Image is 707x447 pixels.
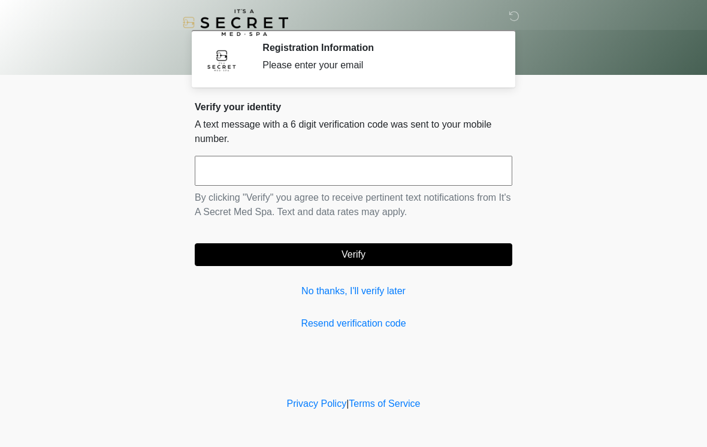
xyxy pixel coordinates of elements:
h2: Verify your identity [195,101,512,113]
img: Agent Avatar [204,42,240,78]
a: Terms of Service [349,398,420,409]
button: Verify [195,243,512,266]
h2: Registration Information [262,42,494,53]
div: Please enter your email [262,58,494,73]
a: Privacy Policy [287,398,347,409]
a: No thanks, I'll verify later [195,284,512,298]
img: It's A Secret Med Spa Logo [183,9,288,36]
p: A text message with a 6 digit verification code was sent to your mobile number. [195,117,512,146]
a: | [346,398,349,409]
a: Resend verification code [195,316,512,331]
p: By clicking "Verify" you agree to receive pertinent text notifications from It's A Secret Med Spa... [195,191,512,219]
